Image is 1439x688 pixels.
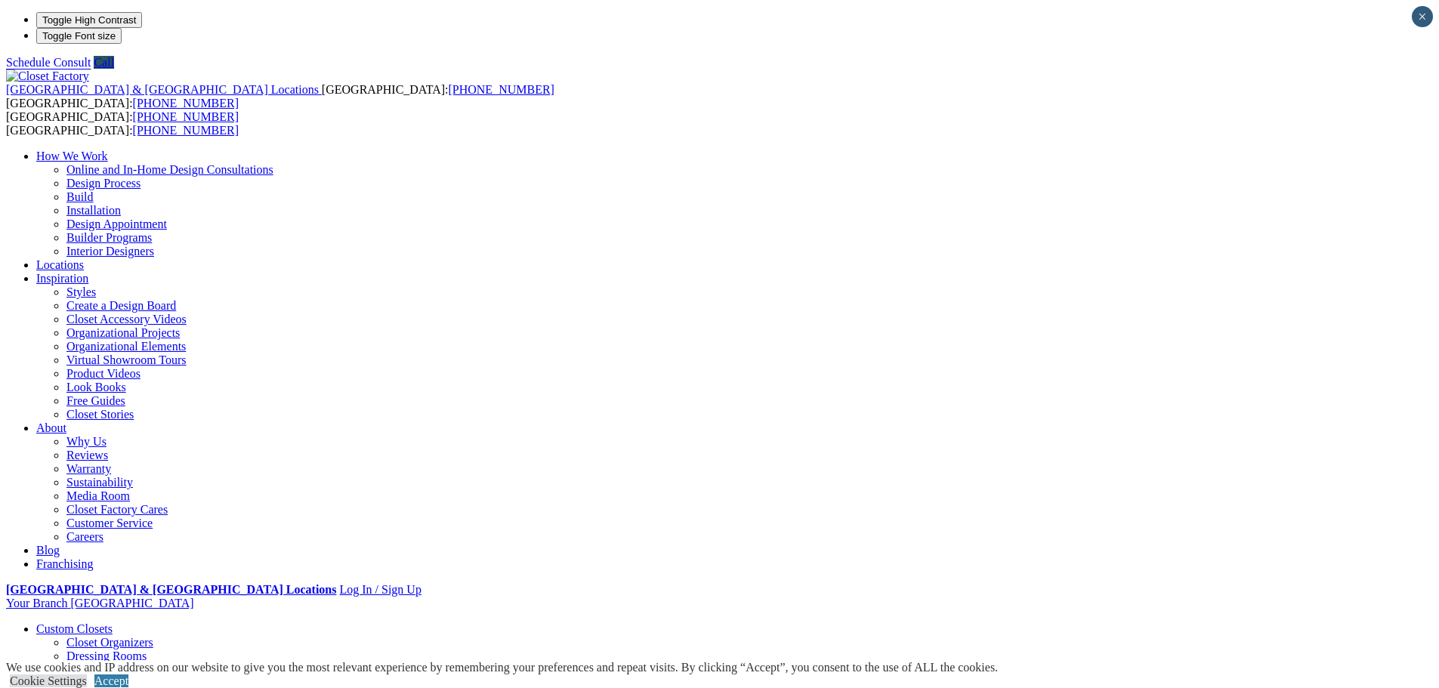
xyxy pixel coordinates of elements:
a: Create a Design Board [66,299,176,312]
a: Build [66,190,94,203]
a: Organizational Elements [66,340,186,353]
img: Closet Factory [6,69,89,83]
a: How We Work [36,150,108,162]
span: [GEOGRAPHIC_DATA] [70,597,193,609]
a: Product Videos [66,367,141,380]
a: Closet Factory Cares [66,503,168,516]
a: Closet Stories [66,408,134,421]
a: Cookie Settings [10,674,87,687]
a: Closet Accessory Videos [66,313,187,325]
div: We use cookies and IP address on our website to give you the most relevant experience by remember... [6,661,998,674]
span: [GEOGRAPHIC_DATA]: [GEOGRAPHIC_DATA]: [6,83,554,110]
a: Reviews [66,449,108,461]
span: [GEOGRAPHIC_DATA]: [GEOGRAPHIC_DATA]: [6,110,239,137]
a: Franchising [36,557,94,570]
a: Media Room [66,489,130,502]
a: Log In / Sign Up [339,583,421,596]
button: Toggle Font size [36,28,122,44]
a: Locations [36,258,84,271]
a: Sustainability [66,476,133,489]
span: [GEOGRAPHIC_DATA] & [GEOGRAPHIC_DATA] Locations [6,83,319,96]
a: Virtual Showroom Tours [66,353,187,366]
span: Toggle Font size [42,30,116,42]
a: Inspiration [36,272,88,285]
a: Accept [94,674,128,687]
a: Look Books [66,381,126,393]
a: Styles [66,285,96,298]
a: [PHONE_NUMBER] [133,110,239,123]
a: Installation [66,204,121,217]
a: Why Us [66,435,107,448]
span: Toggle High Contrast [42,14,136,26]
a: [PHONE_NUMBER] [133,97,239,110]
a: Closet Organizers [66,636,153,649]
a: Custom Closets [36,622,113,635]
a: Warranty [66,462,111,475]
a: [GEOGRAPHIC_DATA] & [GEOGRAPHIC_DATA] Locations [6,83,322,96]
a: Interior Designers [66,245,154,258]
a: Free Guides [66,394,125,407]
a: Call [94,56,114,69]
a: Your Branch [GEOGRAPHIC_DATA] [6,597,194,609]
a: Design Appointment [66,218,167,230]
a: Blog [36,544,60,557]
a: [PHONE_NUMBER] [448,83,554,96]
a: Dressing Rooms [66,649,147,662]
button: Toggle High Contrast [36,12,142,28]
a: Online and In-Home Design Consultations [66,163,273,176]
a: [GEOGRAPHIC_DATA] & [GEOGRAPHIC_DATA] Locations [6,583,336,596]
a: Design Process [66,177,141,190]
a: Customer Service [66,517,153,529]
a: Organizational Projects [66,326,180,339]
a: Careers [66,530,103,543]
button: Close [1412,6,1433,27]
a: [PHONE_NUMBER] [133,124,239,137]
a: Schedule Consult [6,56,91,69]
span: Your Branch [6,597,67,609]
a: About [36,421,66,434]
a: Builder Programs [66,231,152,244]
